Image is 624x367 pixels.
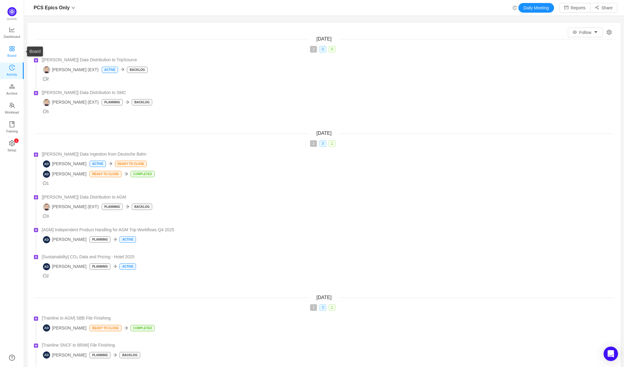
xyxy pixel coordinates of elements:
[90,171,121,177] p: Ready to Close
[42,227,174,233] span: [AGM] Independent Product Handling for AGM Trip Workflows Q4 2025
[316,36,331,41] span: [DATE]
[590,3,617,13] button: icon: share-altShare
[9,27,15,39] a: Dashboard
[90,237,110,242] p: Planning
[4,31,20,43] span: Dashboard
[42,315,111,321] span: [Trainline to AGM] SBB File Finishing
[102,99,122,105] p: Planning
[113,237,117,241] i: icon: arrow-right
[604,347,618,361] div: Open Intercom Messenger
[127,67,147,73] p: Backlog
[108,162,113,166] i: icon: arrow-right
[43,236,50,243] img: AD
[43,171,50,178] img: AD
[9,141,15,153] a: icon: settingSetup
[102,67,118,73] p: Active
[9,121,15,127] i: icon: book
[7,17,17,20] span: Quantify
[43,66,50,73] img: HP
[131,325,155,331] p: Completed
[90,352,110,358] p: Planning
[9,84,15,96] a: Archive
[9,46,15,52] i: icon: appstore
[9,140,15,146] i: icon: setting
[559,3,590,13] button: icon: mailReports
[607,30,612,35] i: icon: setting
[43,110,49,114] span: 5
[43,274,49,278] span: 2
[120,264,136,269] p: Active
[42,342,115,348] span: [Trainline SNCF to BRIM] File Finishing
[518,3,554,13] button: Daily Meeting
[90,264,110,269] p: Planning
[7,68,17,80] span: Activity
[329,140,336,147] span: 1
[43,160,86,168] span: [PERSON_NAME]
[8,7,17,16] img: Quantify
[43,324,50,332] img: AD
[43,351,86,359] span: [PERSON_NAME]
[43,77,47,81] i: icon: message
[42,151,613,157] a: [[PERSON_NAME]] Data Ingestion from Deutsche Bahn
[42,315,613,321] a: [Trainline to AGM] SBB File Finishing
[9,103,15,115] a: Workload
[319,304,326,311] span: 3
[316,131,331,136] span: [DATE]
[9,46,15,58] a: Board
[310,304,317,311] span: 1
[113,264,117,268] i: icon: arrow-right
[9,83,15,89] i: icon: gold
[6,125,18,137] span: Training
[43,203,99,211] span: [PERSON_NAME] (EXT)
[43,351,50,359] img: AD
[5,106,19,118] span: Workload
[102,204,122,210] p: Planning
[42,57,613,63] a: [[PERSON_NAME]] Data Distribution to TripSource
[120,237,136,242] p: Active
[513,6,517,10] i: icon: history
[43,181,47,185] i: icon: message
[9,65,15,71] i: icon: history
[8,144,16,156] span: Setup
[42,194,126,200] span: [[PERSON_NAME]] Data Distribution to AGM
[42,342,613,348] a: [Trainline SNCF to BRIM] File Finishing
[42,227,613,233] a: [AGM] Independent Product Handling for AGM Trip Workflows Q4 2025
[43,77,49,81] span: 2
[310,46,317,53] span: 2
[132,204,152,210] p: Backlog
[43,236,86,243] span: [PERSON_NAME]
[43,171,86,178] span: [PERSON_NAME]
[9,122,15,134] a: Training
[115,161,147,167] p: Ready to Close
[120,67,125,71] i: icon: arrow-right
[42,89,126,96] span: [[PERSON_NAME]] Data Distribution to SMC
[125,205,129,209] i: icon: arrow-right
[120,352,140,358] p: Backlog
[125,100,129,104] i: icon: arrow-right
[43,66,99,73] span: [PERSON_NAME] (EXT)
[43,99,50,106] img: HP
[43,181,49,186] span: 1
[34,3,70,13] span: PCS Epics Only
[43,160,50,168] img: AD
[43,274,47,278] i: icon: message
[9,27,15,33] i: icon: line-chart
[568,28,603,37] button: icon: eyeFollowicon: caret-down
[42,254,613,260] a: [Sustainability] CO₂ Data and Pricing - Hotel 2025
[132,99,152,105] p: Backlog
[43,324,86,332] span: [PERSON_NAME]
[124,326,128,330] i: icon: arrow-right
[43,203,50,211] img: HP
[9,355,15,361] a: icon: question-circle
[8,50,17,62] span: Board
[9,102,15,108] i: icon: team
[316,295,331,300] span: [DATE]
[124,172,128,176] i: icon: arrow-right
[131,171,155,177] p: Completed
[42,254,134,260] span: [Sustainability] CO₂ Data and Pricing - Hotel 2025
[319,140,326,147] span: 3
[90,161,106,167] p: Active
[43,263,50,270] img: AD
[6,87,17,99] span: Archive
[113,353,117,357] i: icon: arrow-right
